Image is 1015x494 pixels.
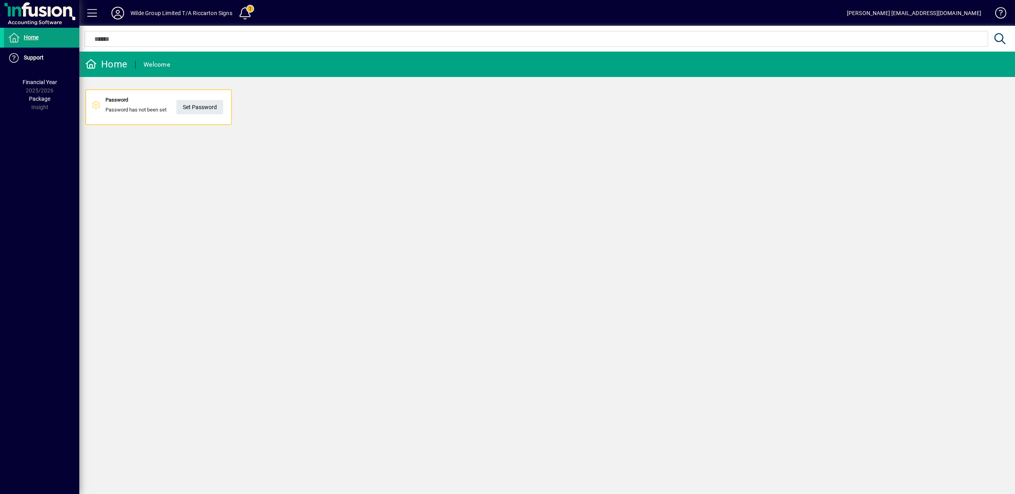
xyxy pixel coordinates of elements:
[183,101,217,114] span: Set Password
[29,96,50,102] span: Package
[176,100,223,114] a: Set Password
[847,7,981,19] div: [PERSON_NAME] [EMAIL_ADDRESS][DOMAIN_NAME]
[4,48,79,68] a: Support
[23,79,57,85] span: Financial Year
[105,6,130,20] button: Profile
[24,34,38,40] span: Home
[989,2,1005,27] a: Knowledge Base
[105,96,167,104] div: Password
[130,7,232,19] div: Wilde Group Limited T/A Riccarton Signs
[24,54,44,61] span: Support
[144,58,170,71] div: Welcome
[85,58,127,71] div: Home
[105,96,167,118] div: Password has not been set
